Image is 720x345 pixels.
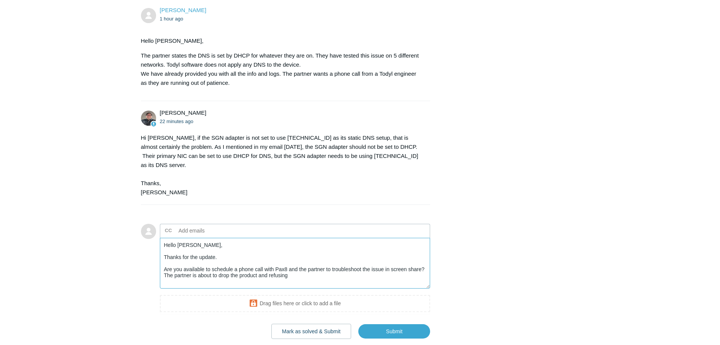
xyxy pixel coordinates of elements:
[271,324,351,339] button: Mark as solved & Submit
[141,36,423,45] p: Hello [PERSON_NAME],
[176,225,257,236] input: Add emails
[141,51,423,87] p: The partner states the DNS is set by DHCP for whatever they are on. They have tested this issue o...
[160,238,430,289] textarea: Add your reply
[141,133,423,197] div: Hi [PERSON_NAME], if the SGN adapter is not set to use [TECHNICAL_ID] as its static DNS setup, th...
[160,109,206,116] span: Matt Robinson
[358,324,430,339] input: Submit
[165,225,172,236] label: CC
[160,7,206,13] a: [PERSON_NAME]
[160,119,194,124] time: 09/10/2025, 12:21
[160,16,183,22] time: 09/10/2025, 10:56
[160,7,206,13] span: Alisher Azimov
